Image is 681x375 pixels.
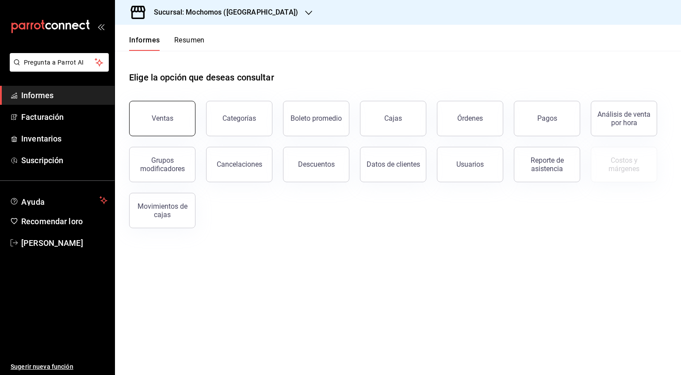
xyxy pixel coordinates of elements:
[437,147,503,182] button: Usuarios
[298,160,335,168] font: Descuentos
[129,193,195,228] button: Movimientos de cajas
[129,72,274,83] font: Elige la opción que deseas consultar
[456,160,484,168] font: Usuarios
[384,114,402,122] font: Cajas
[174,36,205,44] font: Resumen
[367,160,420,168] font: Datos de clientes
[537,114,557,122] font: Pagos
[206,147,272,182] button: Cancelaciones
[608,156,639,173] font: Costos y márgenes
[21,197,45,207] font: Ayuda
[283,101,349,136] button: Boleto promedio
[514,101,580,136] button: Pagos
[152,114,173,122] font: Ventas
[531,156,564,173] font: Reporte de asistencia
[129,35,205,51] div: pestañas de navegación
[129,36,160,44] font: Informes
[21,112,64,122] font: Facturación
[437,101,503,136] button: Órdenes
[217,160,262,168] font: Cancelaciones
[360,147,426,182] button: Datos de clientes
[597,110,650,127] font: Análisis de venta por hora
[6,64,109,73] a: Pregunta a Parrot AI
[129,101,195,136] button: Ventas
[129,147,195,182] button: Grupos modificadores
[591,101,657,136] button: Análisis de venta por hora
[140,156,185,173] font: Grupos modificadores
[457,114,483,122] font: Órdenes
[21,156,63,165] font: Suscripción
[222,114,256,122] font: Categorías
[97,23,104,30] button: abrir_cajón_menú
[514,147,580,182] button: Reporte de asistencia
[21,238,83,248] font: [PERSON_NAME]
[206,101,272,136] button: Categorías
[138,202,187,219] font: Movimientos de cajas
[154,8,298,16] font: Sucursal: Mochomos ([GEOGRAPHIC_DATA])
[21,134,61,143] font: Inventarios
[291,114,342,122] font: Boleto promedio
[24,59,84,66] font: Pregunta a Parrot AI
[11,363,73,370] font: Sugerir nueva función
[10,53,109,72] button: Pregunta a Parrot AI
[21,91,54,100] font: Informes
[283,147,349,182] button: Descuentos
[360,101,426,136] a: Cajas
[21,217,83,226] font: Recomendar loro
[591,147,657,182] button: Contrata inventarios para ver este informe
